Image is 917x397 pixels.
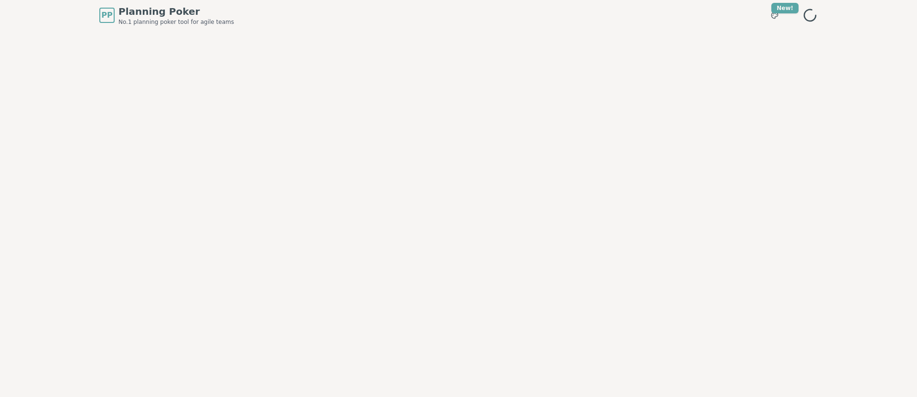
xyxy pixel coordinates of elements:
span: PP [101,10,112,21]
span: Planning Poker [118,5,234,18]
span: No.1 planning poker tool for agile teams [118,18,234,26]
div: New! [771,3,799,13]
a: PPPlanning PokerNo.1 planning poker tool for agile teams [99,5,234,26]
button: New! [766,7,783,24]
